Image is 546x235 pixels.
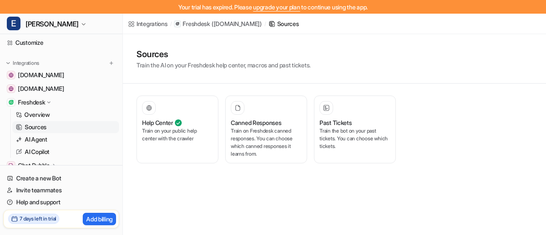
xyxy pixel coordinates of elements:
[253,3,300,11] a: upgrade your plan
[26,18,78,30] span: [PERSON_NAME]
[170,20,172,28] span: /
[25,123,46,131] p: Sources
[264,20,266,28] span: /
[231,127,302,158] p: Train on Freshdesk canned responses. You can choose which canned responses it learns from.
[3,184,119,196] a: Invite teammates
[18,71,64,79] span: [DOMAIN_NAME]
[277,19,299,28] div: Sources
[142,127,213,142] p: Train on your public help center with the crawler
[9,100,14,105] img: Freshdesk
[3,196,119,208] a: Help and support
[9,163,14,168] img: Chat Bubble
[269,19,299,28] a: Sources
[12,109,119,121] a: Overview
[5,60,11,66] img: expand menu
[225,96,307,163] button: Canned ResponsesTrain on Freshdesk canned responses. You can choose which canned responses it lea...
[20,215,56,223] h2: 7 days left in trial
[83,213,116,225] button: Add billing
[12,133,119,145] a: AI Agent
[212,20,262,28] p: ( [DOMAIN_NAME] )
[3,69,119,81] a: identity.document360.io[DOMAIN_NAME]
[25,135,47,144] p: AI Agent
[174,20,261,28] a: Freshdesk([DOMAIN_NAME])
[142,118,173,127] h3: Help Center
[128,19,168,28] a: Integrations
[231,118,282,127] h3: Canned Responses
[136,19,168,28] div: Integrations
[18,98,45,107] p: Freshdesk
[86,215,113,223] p: Add billing
[3,37,119,49] a: Customize
[136,96,218,163] button: Help CenterTrain on your public help center with the crawler
[3,59,42,67] button: Integrations
[136,48,311,61] h1: Sources
[3,83,119,95] a: docs.document360.com[DOMAIN_NAME]
[12,146,119,158] a: AI Copilot
[24,110,50,119] p: Overview
[13,60,39,67] p: Integrations
[9,73,14,78] img: identity.document360.io
[7,17,20,30] span: E
[108,60,114,66] img: menu_add.svg
[25,148,49,156] p: AI Copilot
[183,20,209,28] p: Freshdesk
[319,118,352,127] h3: Past Tickets
[18,84,64,93] span: [DOMAIN_NAME]
[314,96,396,163] button: Past TicketsTrain the bot on your past tickets. You can choose which tickets.
[18,161,50,170] p: Chat Bubble
[12,121,119,133] a: Sources
[136,61,311,70] p: Train the AI on your Freshdesk help center, macros and past tickets.
[3,172,119,184] a: Create a new Bot
[9,86,14,91] img: docs.document360.com
[319,127,390,150] p: Train the bot on your past tickets. You can choose which tickets.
